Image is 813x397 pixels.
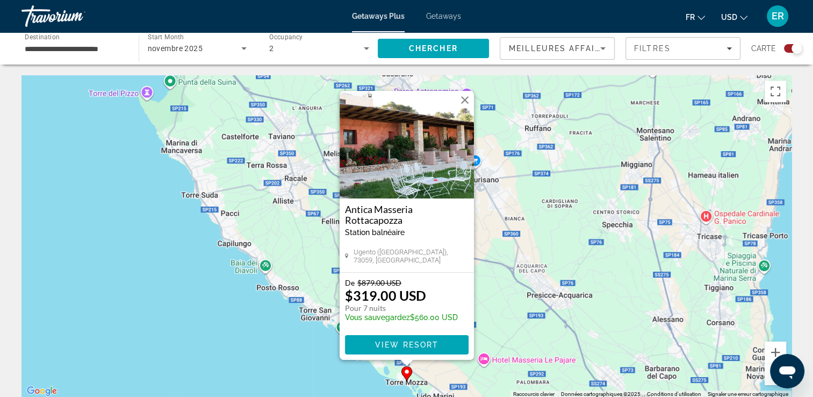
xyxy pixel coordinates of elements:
[770,354,804,388] iframe: Bouton de lancement de la fenêtre de messagerie
[686,13,695,22] span: fr
[625,37,740,60] button: Filters
[509,42,606,55] mat-select: Sort by
[409,44,458,53] span: Chercher
[345,335,469,355] button: View Resort
[375,341,438,349] span: View Resort
[269,44,274,53] span: 2
[765,364,786,385] button: Zoom arrière
[345,278,355,287] span: De
[457,92,473,108] button: Fermer
[721,9,747,25] button: Change currency
[148,44,203,53] span: novembre 2025
[25,33,60,40] span: Destination
[352,12,405,20] a: Getaways Plus
[345,287,426,303] p: $319.00 USD
[686,9,705,25] button: Change language
[378,39,490,58] button: Search
[345,204,469,225] a: Antica Masseria Rottacapozza
[634,44,671,53] span: Filtres
[269,33,303,41] span: Occupancy
[148,33,184,41] span: Start Month
[345,228,405,237] span: Station balnéaire
[345,303,458,313] p: Pour 7 nuits
[340,91,474,198] img: Antica Masseria Rottacapozza
[561,391,641,397] span: Données cartographiques ©2025
[721,13,737,22] span: USD
[357,278,401,287] span: $879.00 USD
[751,41,776,56] span: Carte
[25,42,125,55] input: Select destination
[21,2,129,30] a: Travorium
[647,391,701,397] a: Conditions d'utilisation (s'ouvre dans un nouvel onglet)
[772,11,784,22] span: ER
[765,81,786,102] button: Passer en plein écran
[345,313,458,322] p: $560.00 USD
[426,12,461,20] a: Getaways
[708,391,788,397] a: Signaler une erreur cartographique
[509,44,612,53] span: Meilleures affaires
[345,313,410,322] span: Vous sauvegardez
[354,248,469,264] span: Ugento ([GEOGRAPHIC_DATA]), 73059, [GEOGRAPHIC_DATA]
[765,342,786,363] button: Zoom avant
[764,5,792,27] button: User Menu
